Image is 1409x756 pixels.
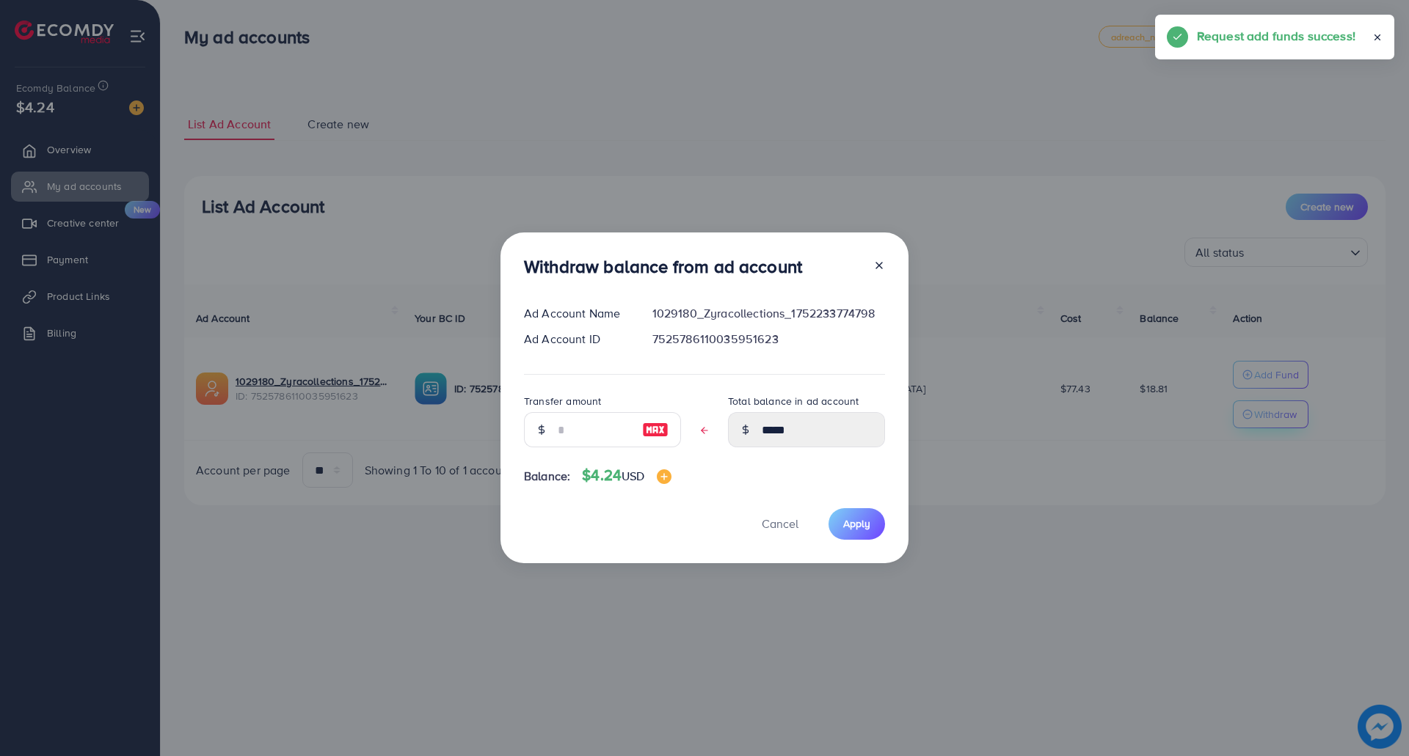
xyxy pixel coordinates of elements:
[582,466,671,485] h4: $4.24
[512,331,641,348] div: Ad Account ID
[524,256,802,277] h3: Withdraw balance from ad account
[642,421,669,438] img: image
[524,394,601,408] label: Transfer amount
[743,508,817,540] button: Cancel
[1197,26,1355,45] h5: Request add funds success!
[728,394,859,408] label: Total balance in ad account
[657,469,671,484] img: image
[622,468,644,484] span: USD
[524,468,570,485] span: Balance:
[843,516,870,531] span: Apply
[829,508,885,540] button: Apply
[762,515,798,532] span: Cancel
[641,305,897,322] div: 1029180_Zyracollections_1752233774798
[512,305,641,322] div: Ad Account Name
[641,331,897,348] div: 7525786110035951623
